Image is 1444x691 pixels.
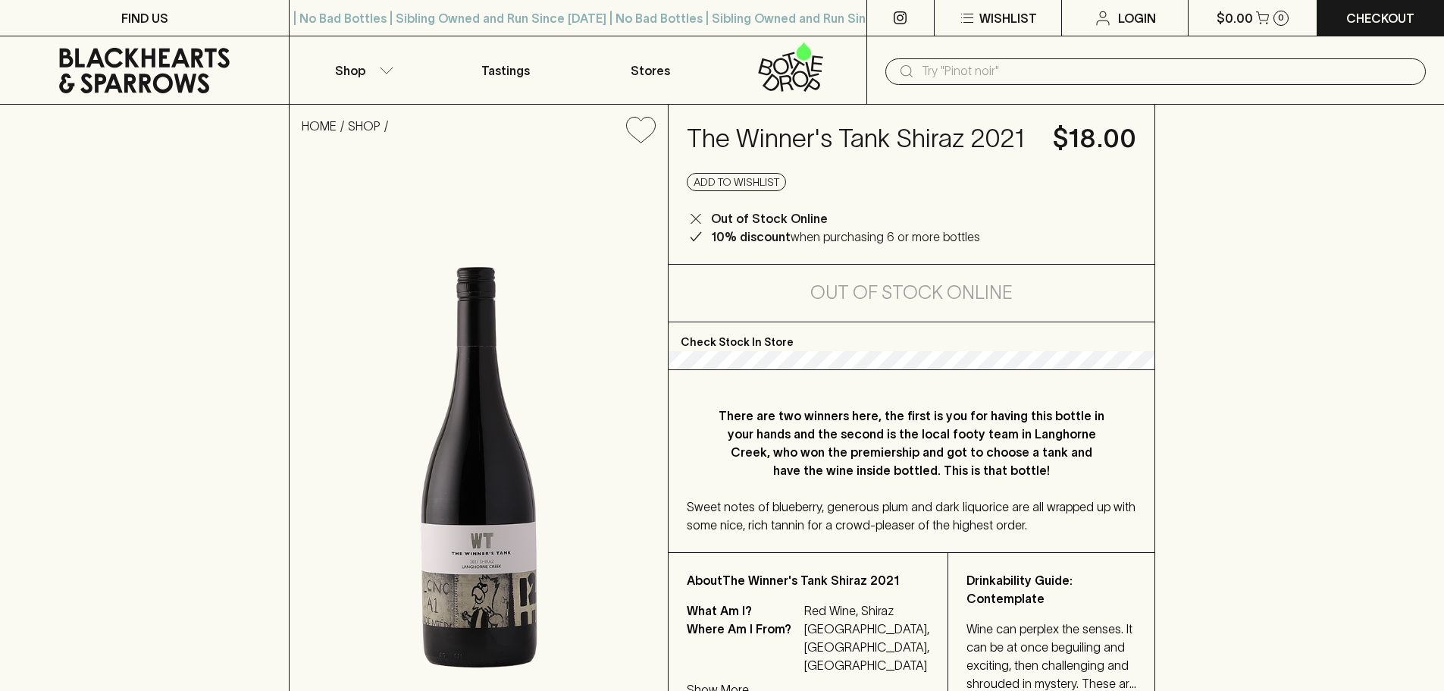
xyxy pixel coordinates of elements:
b: Drinkability Guide: Contemplate [966,573,1073,605]
p: $0.00 [1217,9,1253,27]
h4: The Winner's Tank Shiraz 2021 [687,123,1035,155]
b: 10% discount [711,230,791,243]
a: SHOP [348,119,381,133]
input: Try "Pinot noir" [922,59,1414,83]
p: Login [1118,9,1156,27]
p: What Am I? [687,601,800,620]
h5: Out of Stock Online [810,281,1013,305]
p: Out of Stock Online [711,209,828,228]
button: Shop [290,36,434,104]
p: There are two winners here, the first is you for having this bottle in your hands and the second ... [717,407,1106,479]
button: Add to wishlist [687,173,786,191]
p: Check Stock In Store [669,322,1154,351]
p: About The Winner's Tank Shiraz 2021 [687,571,929,589]
h4: $18.00 [1053,123,1136,155]
p: Checkout [1346,9,1414,27]
p: [GEOGRAPHIC_DATA], [GEOGRAPHIC_DATA], [GEOGRAPHIC_DATA] [804,620,929,674]
span: Sweet notes of blueberry, generous plum and dark liquorice are all wrapped up with some nice, ric... [687,500,1135,532]
p: 0 [1278,14,1284,22]
p: Tastings [481,61,530,80]
p: Red Wine, Shiraz [804,601,929,620]
p: Where Am I From? [687,620,800,674]
p: Wishlist [979,9,1037,27]
a: Tastings [434,36,578,104]
p: Stores [631,61,670,80]
a: Stores [578,36,722,104]
p: FIND US [121,9,168,27]
p: when purchasing 6 or more bottles [711,228,980,246]
a: HOME [302,119,337,133]
button: Add to wishlist [620,111,662,149]
p: Shop [335,61,365,80]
